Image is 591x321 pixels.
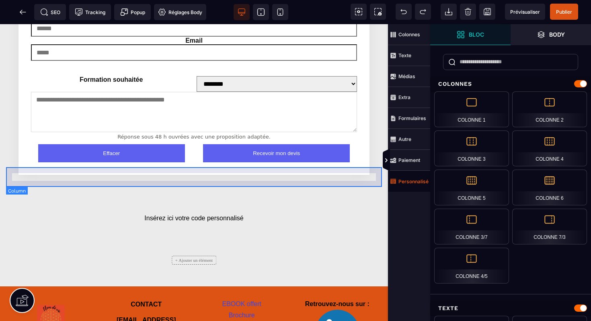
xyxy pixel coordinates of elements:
[441,4,457,20] span: Importer
[75,8,105,16] span: Tracking
[505,4,545,20] span: Aperçu
[434,130,509,166] div: Colonne 3
[388,66,430,87] span: Médias
[512,91,587,127] div: Colonne 2
[38,120,185,138] button: Effacer
[556,9,572,15] span: Publier
[460,4,476,20] span: Nettoyage
[398,178,429,184] strong: Personnalisé
[512,170,587,205] div: Colonne 6
[398,52,411,58] strong: Texte
[114,4,151,20] span: Créer une alerte modale
[398,115,426,121] strong: Formulaires
[31,110,357,116] p: Réponse sous 48 h ouvrées avec une proposition adaptée.
[398,31,420,37] strong: Colonnes
[272,4,288,20] span: Voir mobile
[398,73,415,79] strong: Médias
[120,8,145,16] span: Popup
[430,149,438,173] span: Afficher les vues
[434,91,509,127] div: Colonne 1
[158,8,202,16] span: Réglages Body
[388,24,430,45] span: Colonnes
[430,301,591,316] div: Texte
[69,4,111,20] span: Code de suivi
[479,4,495,20] span: Enregistrer
[185,13,203,20] label: Email
[512,130,587,166] div: Colonne 4
[550,4,578,20] span: Enregistrer le contenu
[434,209,509,244] div: Colonne 3/7
[510,9,540,15] span: Prévisualiser
[154,4,206,20] span: Favicon
[396,4,412,20] span: Défaire
[469,31,484,37] strong: Bloc
[512,209,587,244] div: Colonne 7/3
[549,31,565,37] strong: Body
[370,4,386,20] span: Capture d'écran
[34,4,66,20] span: Métadata SEO
[234,4,250,20] span: Voir bureau
[430,24,511,45] span: Ouvrir les blocs
[415,4,431,20] span: Rétablir
[430,77,591,91] div: Colonnes
[398,94,410,100] strong: Extra
[40,8,60,16] span: SEO
[388,87,430,108] span: Extra
[388,129,430,150] span: Autre
[398,136,411,142] strong: Autre
[434,248,509,284] div: Colonne 4/5
[434,170,509,205] div: Colonne 5
[388,108,430,129] span: Formulaires
[388,45,430,66] span: Texte
[305,276,369,283] b: Retrouvez-nous sur :
[388,150,430,171] span: Paiement
[15,4,31,20] span: Retour
[388,171,430,192] span: Personnalisé
[222,276,261,283] a: EBOOK offert
[31,52,192,68] label: Formation souhaitée
[203,120,350,138] button: Recevoir mon devis
[398,157,420,163] strong: Paiement
[229,288,255,294] a: Brochure
[511,24,591,45] span: Ouvrir les calques
[351,4,367,20] span: Voir les composants
[253,4,269,20] span: Voir tablette
[144,191,243,197] span: Insérez ici votre code personnalisé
